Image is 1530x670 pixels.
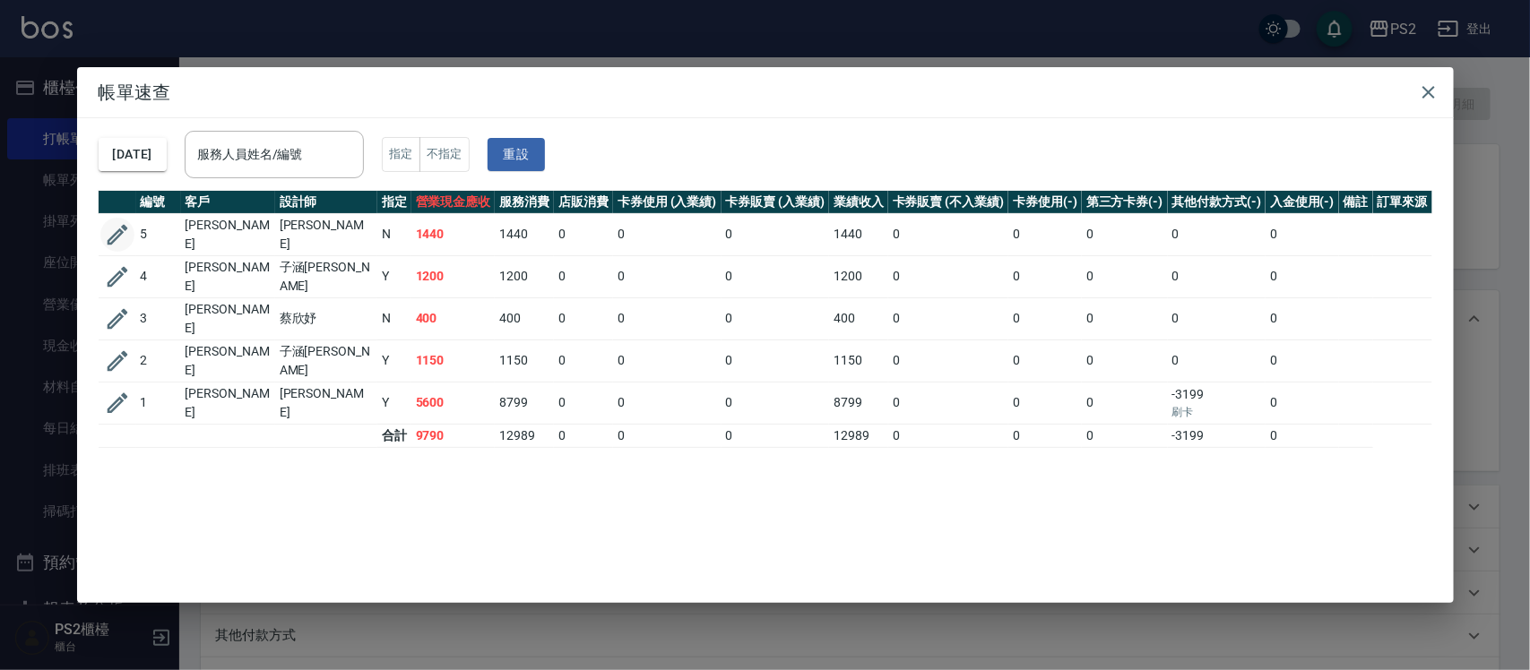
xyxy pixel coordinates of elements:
td: 2 [136,339,181,382]
td: 1150 [495,339,554,382]
td: 0 [888,424,1008,447]
td: 0 [613,297,722,339]
td: 0 [1266,382,1339,424]
th: 其他付款方式(-) [1168,191,1266,214]
td: [PERSON_NAME] [275,382,377,424]
td: 0 [1266,213,1339,255]
td: N [377,297,411,339]
td: 0 [554,339,613,382]
td: 1200 [411,255,496,297]
td: 0 [1082,382,1168,424]
button: 重設 [488,138,545,171]
td: 1440 [411,213,496,255]
td: 0 [1168,213,1266,255]
td: 0 [1008,297,1082,339]
td: 0 [888,213,1008,255]
td: 0 [1082,255,1168,297]
td: 1150 [829,339,888,382]
td: 0 [554,255,613,297]
td: 400 [829,297,888,339]
td: Y [377,255,411,297]
td: 0 [554,297,613,339]
th: 營業現金應收 [411,191,496,214]
td: 1200 [495,255,554,297]
td: 1440 [495,213,554,255]
td: [PERSON_NAME] [181,339,275,382]
td: [PERSON_NAME] [181,255,275,297]
td: 9790 [411,424,496,447]
td: 0 [888,382,1008,424]
td: 0 [1008,255,1082,297]
td: Y [377,382,411,424]
td: 0 [722,297,830,339]
td: 1150 [411,339,496,382]
button: 不指定 [419,137,470,172]
td: 0 [722,424,830,447]
th: 第三方卡券(-) [1082,191,1168,214]
td: 0 [888,339,1008,382]
td: 0 [613,339,722,382]
td: 400 [495,297,554,339]
td: 0 [1266,297,1339,339]
td: 0 [613,213,722,255]
td: 0 [554,424,613,447]
td: 12989 [829,424,888,447]
td: 子涵[PERSON_NAME] [275,339,377,382]
td: 0 [722,382,830,424]
th: 卡券販賣 (不入業績) [888,191,1008,214]
td: 12989 [495,424,554,447]
td: 0 [1168,255,1266,297]
td: 0 [613,424,722,447]
h2: 帳單速查 [77,67,1454,117]
td: 0 [1168,297,1266,339]
td: 1 [136,382,181,424]
td: 0 [1008,382,1082,424]
td: 0 [1082,424,1168,447]
td: 0 [1008,339,1082,382]
td: 3 [136,297,181,339]
th: 設計師 [275,191,377,214]
td: 8799 [829,382,888,424]
td: 1200 [829,255,888,297]
th: 卡券使用(-) [1008,191,1082,214]
th: 業績收入 [829,191,888,214]
td: 0 [722,339,830,382]
td: -3199 [1168,424,1266,447]
td: N [377,213,411,255]
td: Y [377,339,411,382]
td: 0 [1008,213,1082,255]
td: 0 [722,213,830,255]
td: [PERSON_NAME] [275,213,377,255]
td: 400 [411,297,496,339]
td: 0 [888,297,1008,339]
td: 0 [613,255,722,297]
th: 入金使用(-) [1266,191,1339,214]
td: 5 [136,213,181,255]
th: 卡券販賣 (入業績) [722,191,830,214]
td: 0 [1082,297,1168,339]
td: 0 [1266,424,1339,447]
th: 客戶 [181,191,275,214]
button: [DATE] [99,138,167,171]
td: 子涵[PERSON_NAME] [275,255,377,297]
td: 合計 [377,424,411,447]
td: 0 [1168,339,1266,382]
td: 0 [1082,339,1168,382]
button: 指定 [382,137,420,172]
th: 備註 [1339,191,1373,214]
td: 0 [613,382,722,424]
td: 0 [888,255,1008,297]
td: 8799 [495,382,554,424]
th: 卡券使用 (入業績) [613,191,722,214]
th: 訂單來源 [1373,191,1432,214]
td: 0 [1266,255,1339,297]
td: 0 [554,213,613,255]
td: 蔡欣妤 [275,297,377,339]
th: 指定 [377,191,411,214]
td: 0 [1266,339,1339,382]
td: [PERSON_NAME] [181,213,275,255]
td: 0 [1008,424,1082,447]
td: [PERSON_NAME] [181,297,275,339]
td: 5600 [411,382,496,424]
td: [PERSON_NAME] [181,382,275,424]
